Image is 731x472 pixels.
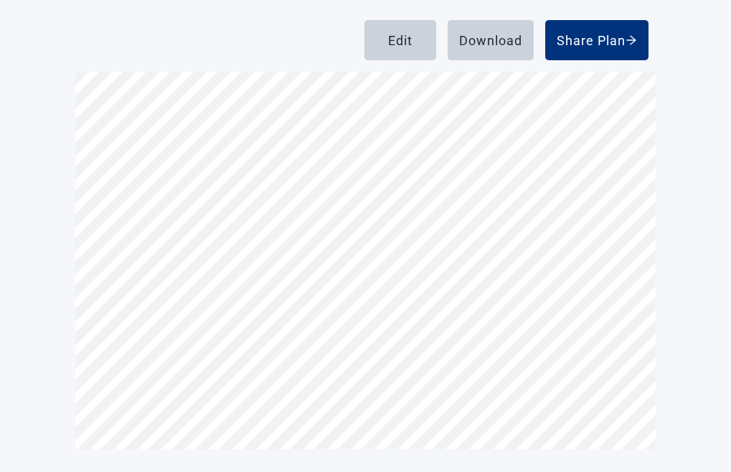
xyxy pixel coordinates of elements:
[626,34,637,46] span: arrow-right
[448,20,534,60] button: Download
[388,33,412,47] div: Edit
[557,33,637,47] div: Share Plan
[545,20,649,60] button: Share Plan arrow-right
[459,33,522,47] div: Download
[364,20,436,60] button: Edit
